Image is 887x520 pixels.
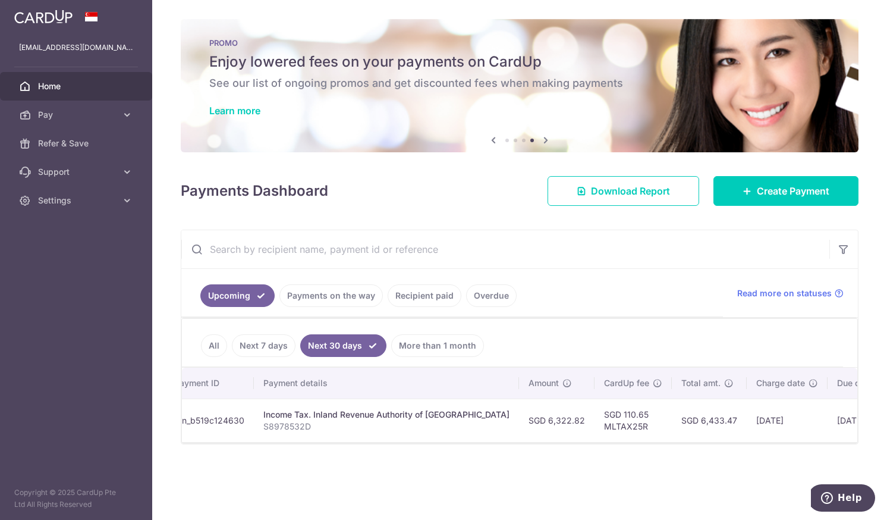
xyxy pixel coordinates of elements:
[681,377,721,389] span: Total amt.
[529,377,559,389] span: Amount
[232,334,295,357] a: Next 7 days
[737,287,844,299] a: Read more on statuses
[165,368,254,399] th: Payment ID
[263,409,509,421] div: Income Tax. Inland Revenue Authority of [GEOGRAPHIC_DATA]
[757,184,829,198] span: Create Payment
[263,421,509,433] p: S8978532D
[38,166,117,178] span: Support
[672,399,747,442] td: SGD 6,433.47
[391,334,484,357] a: More than 1 month
[14,10,73,24] img: CardUp
[591,184,670,198] span: Download Report
[209,105,260,117] a: Learn more
[209,38,830,48] p: PROMO
[209,76,830,90] h6: See our list of ongoing promos and get discounted fees when making payments
[747,399,828,442] td: [DATE]
[38,109,117,121] span: Pay
[209,52,830,71] h5: Enjoy lowered fees on your payments on CardUp
[181,180,328,202] h4: Payments Dashboard
[201,334,227,357] a: All
[38,137,117,149] span: Refer & Save
[38,80,117,92] span: Home
[38,195,117,206] span: Settings
[737,287,832,299] span: Read more on statuses
[604,377,649,389] span: CardUp fee
[181,19,858,152] img: Latest Promos banner
[254,368,519,399] th: Payment details
[200,284,275,307] a: Upcoming
[181,230,829,268] input: Search by recipient name, payment id or reference
[519,399,595,442] td: SGD 6,322.82
[548,176,699,206] a: Download Report
[466,284,517,307] a: Overdue
[595,399,672,442] td: SGD 110.65 MLTAX25R
[300,334,386,357] a: Next 30 days
[811,484,875,514] iframe: Opens a widget where you can find more information
[388,284,461,307] a: Recipient paid
[165,399,254,442] td: txn_b519c124630
[713,176,858,206] a: Create Payment
[19,42,133,54] p: [EMAIL_ADDRESS][DOMAIN_NAME]
[279,284,383,307] a: Payments on the way
[756,377,805,389] span: Charge date
[837,377,873,389] span: Due date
